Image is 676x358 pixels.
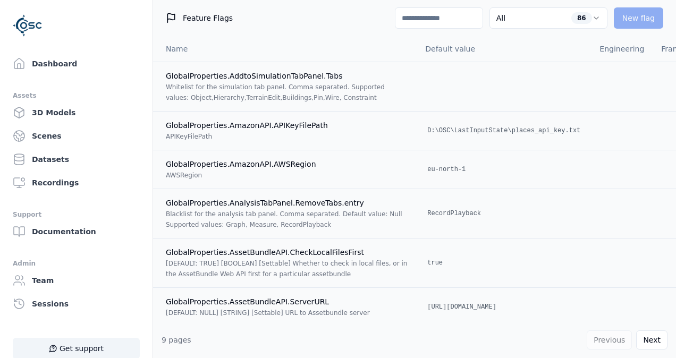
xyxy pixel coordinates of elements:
[166,133,212,140] span: APIKeyFilePath
[166,297,329,306] span: GlobalProperties.AssetBundleAPI.ServerURL
[166,83,385,101] span: Whitelist for the simulation tab panel. Comma separated. Supported values: Object,Hierarchy,Terra...
[425,257,445,269] div: true
[166,160,316,168] span: GlobalProperties.AmazonAPI.AWSRegion
[9,102,144,123] a: 3D Models
[9,221,144,242] a: Documentation
[13,11,43,40] img: Logo
[9,53,144,74] a: Dashboard
[162,336,191,344] span: 9 pages
[153,36,417,62] th: Name
[166,248,364,257] span: GlobalProperties.AssetBundleAPI.CheckLocalFilesFirst
[13,208,140,221] div: Support
[166,309,370,317] span: [DEFAULT: NULL] [STRING] [Settable] URL to Assetbundle server
[425,124,582,137] div: D:\OSC\LastInputState\places_api_key.txt
[166,72,343,80] span: GlobalProperties.AddtoSimulationTabPanel.Tabs
[166,172,202,179] span: AWSRegion
[13,89,140,102] div: Assets
[166,210,402,228] span: Blacklist for the analysis tab panel. Comma separated. Default value: Null Supported values: Grap...
[425,163,468,176] div: eu-north-1
[183,13,233,23] span: Feature Flags
[9,293,144,314] a: Sessions
[9,270,144,291] a: Team
[13,257,140,270] div: Admin
[636,330,667,350] button: Next
[425,207,483,220] div: RecordPlayback
[417,36,591,62] th: Default value
[591,36,653,62] th: Engineering
[166,121,328,130] span: GlobalProperties.AmazonAPI.APIKeyFilePath
[166,199,364,207] span: GlobalProperties.AnalysisTabPanel.RemoveTabs.entry
[9,172,144,193] a: Recordings
[166,260,407,278] span: [DEFAULT: TRUE] [BOOLEAN] [Settable] Whether to check in local files, or in the AssetBundle Web A...
[9,149,144,170] a: Datasets
[9,125,144,147] a: Scenes
[425,301,498,313] div: [URL][DOMAIN_NAME]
